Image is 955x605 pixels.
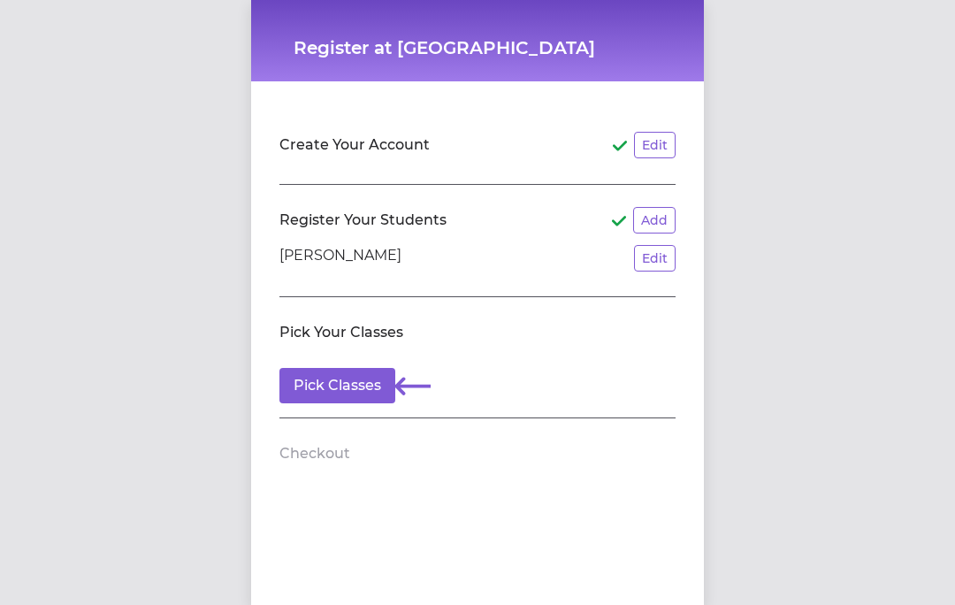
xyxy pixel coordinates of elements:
[279,134,430,156] h2: Create Your Account
[279,322,403,343] h2: Pick Your Classes
[279,210,447,231] h2: Register Your Students
[294,35,661,60] h1: Register at [GEOGRAPHIC_DATA]
[279,443,350,464] h2: Checkout
[279,368,395,403] button: Pick Classes
[634,245,676,272] button: Edit
[633,207,676,234] button: Add
[279,245,401,272] p: [PERSON_NAME]
[634,132,676,158] button: Edit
